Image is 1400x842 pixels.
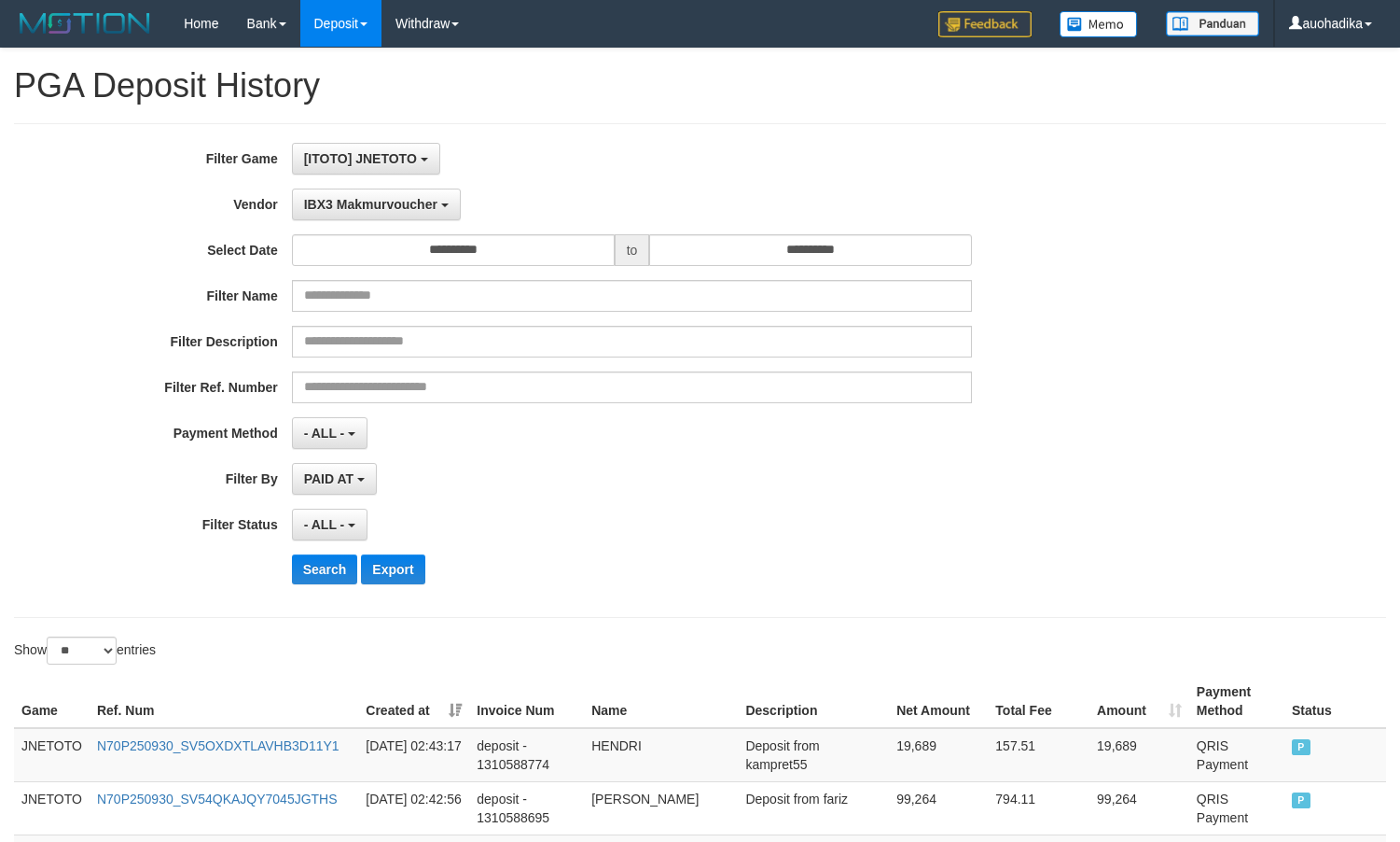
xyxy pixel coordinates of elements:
th: Description [738,675,889,728]
button: - ALL - [292,509,367,540]
td: [DATE] 02:43:17 [358,728,469,782]
td: JNETOTO [14,728,90,782]
td: 19,689 [1089,728,1189,782]
td: 99,264 [889,781,988,835]
td: Deposit from fariz [738,781,889,835]
th: Net Amount [889,675,988,728]
button: IBX3 Makmurvoucher [292,189,461,220]
td: QRIS Payment [1189,728,1284,782]
button: - ALL - [292,417,367,449]
th: Name [584,675,738,728]
img: MOTION_logo.png [14,9,156,37]
td: HENDRI [584,728,738,782]
td: 794.11 [988,781,1089,835]
th: Total Fee [988,675,1089,728]
button: Search [292,554,358,584]
td: deposit - 1310588774 [469,728,584,782]
h1: PGA Deposit History [14,67,1386,105]
span: PAID [1292,739,1310,755]
span: PAID AT [304,471,353,486]
a: N70P250930_SV5OXDXTLAVHB3D11Y1 [97,738,340,753]
span: PAID [1292,793,1310,808]
a: N70P250930_SV54QKAJQY7045JGTHS [97,792,338,807]
span: to [615,234,650,266]
td: 19,689 [889,728,988,782]
td: QRIS Payment [1189,781,1284,835]
td: 157.51 [988,728,1089,782]
img: Button%20Memo.svg [1060,11,1138,37]
img: Feedback.jpg [938,11,1032,37]
button: PAID AT [292,463,377,495]
td: Deposit from kampret55 [738,728,889,782]
span: - ALL - [304,517,345,532]
span: IBX3 Makmurvoucher [304,197,437,212]
button: [ITOTO] JNETOTO [292,143,440,175]
span: [ITOTO] JNETOTO [304,151,417,166]
th: Status [1284,675,1386,728]
span: - ALL - [304,426,345,441]
td: [DATE] 02:42:56 [358,781,469,835]
th: Amount: activate to sort column ascending [1089,675,1189,728]
td: deposit - 1310588695 [469,781,584,835]
label: Show entries [14,637,156,665]
th: Invoice Num [469,675,584,728]
th: Created at: activate to sort column ascending [358,675,469,728]
th: Payment Method [1189,675,1284,728]
button: Export [361,554,424,584]
td: 99,264 [1089,781,1189,835]
th: Game [14,675,90,728]
select: Showentries [47,637,117,665]
img: panduan.png [1166,11,1259,36]
td: [PERSON_NAME] [584,781,738,835]
th: Ref. Num [90,675,358,728]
